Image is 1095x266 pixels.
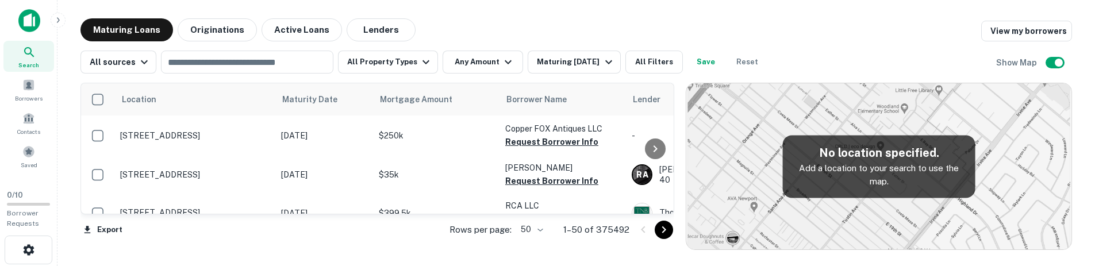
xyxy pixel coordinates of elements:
[3,41,54,72] a: Search
[281,168,367,181] p: [DATE]
[505,174,598,188] button: Request Borrower Info
[505,135,598,149] button: Request Borrower Info
[686,83,1071,249] img: map-placeholder.webp
[632,203,804,223] div: Thomasville National Bank
[282,92,352,106] span: Maturity Date
[537,55,615,69] div: Maturing [DATE]
[687,51,724,74] button: Save your search to get updates of matches that match your search criteria.
[281,207,367,219] p: [DATE]
[626,83,810,115] th: Lender
[120,169,270,180] p: [STREET_ADDRESS]
[625,51,683,74] button: All Filters
[996,56,1039,69] h6: Show Map
[563,223,629,237] p: 1–50 of 375492
[379,168,494,181] p: $35k
[792,161,966,188] p: Add a location to your search to use the map.
[275,83,373,115] th: Maturity Date
[505,213,598,226] button: Request Borrower Info
[7,191,23,199] span: 0 / 10
[7,209,39,228] span: Borrower Requests
[632,129,804,142] p: -
[121,92,156,106] span: Location
[178,18,257,41] button: Originations
[505,161,620,174] p: [PERSON_NAME]
[636,169,648,181] p: R A
[729,51,766,74] button: Reset
[655,221,673,239] button: Go to next page
[500,83,626,115] th: Borrower Name
[80,51,156,74] button: All sources
[3,74,54,105] a: Borrowers
[516,221,545,238] div: 50
[632,164,804,185] div: [PERSON_NAME] ARR CAP Individual 40
[443,51,523,74] button: Any Amount
[449,223,512,237] p: Rows per page:
[90,55,151,69] div: All sources
[505,122,620,135] p: Copper FOX Antiques LLC
[262,18,342,41] button: Active Loans
[792,144,966,161] h5: No location specified.
[18,9,40,32] img: capitalize-icon.png
[1038,174,1095,229] iframe: Chat Widget
[114,83,275,115] th: Location
[379,207,494,219] p: $399.5k
[80,18,173,41] button: Maturing Loans
[506,92,567,106] span: Borrower Name
[379,129,494,142] p: $250k
[3,107,54,138] a: Contacts
[281,129,367,142] p: [DATE]
[120,130,270,141] p: [STREET_ADDRESS]
[505,199,620,212] p: RCA LLC
[15,94,43,103] span: Borrowers
[120,207,270,218] p: [STREET_ADDRESS]
[633,92,660,106] span: Lender
[373,83,500,115] th: Mortgage Amount
[18,60,39,70] span: Search
[528,51,620,74] button: Maturing [DATE]
[347,18,416,41] button: Lenders
[632,203,652,223] img: picture
[380,92,467,106] span: Mortgage Amount
[80,221,125,238] button: Export
[17,127,40,136] span: Contacts
[981,21,1072,41] a: View my borrowers
[21,160,37,169] span: Saved
[338,51,438,74] button: All Property Types
[3,141,54,172] a: Saved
